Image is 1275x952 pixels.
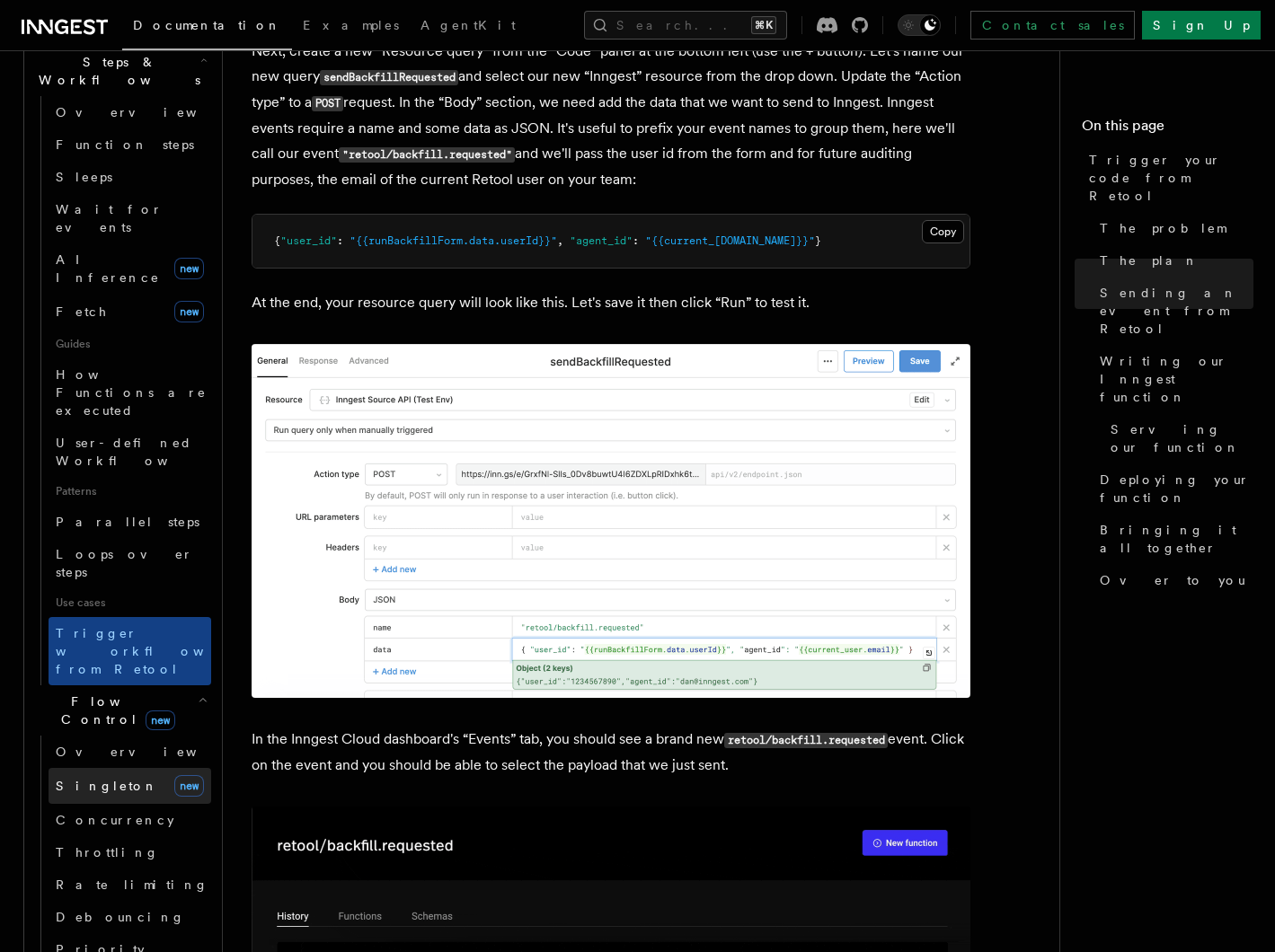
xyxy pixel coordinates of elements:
span: AI Inference [56,252,160,285]
a: Trigger workflows from Retool [49,617,211,685]
span: Steps & Workflows [31,53,200,89]
span: new [174,301,204,322]
kbd: ⌘K [751,16,776,34]
span: Writing our Inngest function [1100,352,1253,406]
a: Loops over steps [49,538,211,588]
a: Function steps [49,128,211,161]
a: The problem [1093,212,1253,244]
span: Patterns [49,477,211,506]
a: AI Inferencenew [49,243,211,294]
a: Rate limiting [49,868,211,901]
p: At the end, your resource query will look like this. Let's save it then click “Run” to test it. [252,290,970,315]
span: User-defined Workflows [56,436,217,468]
a: Throttling [49,836,211,868]
span: , [557,234,563,247]
span: Serving our function [1111,420,1253,456]
a: Examples [292,5,410,48]
span: Guides [49,330,211,358]
a: Serving our function [1103,413,1253,463]
span: Debouncing [56,910,185,924]
button: Steps & Workflows [31,46,211,96]
button: Toggle dark mode [898,14,941,36]
span: Over to you [1100,571,1245,589]
span: Trigger workflows from Retool [56,626,253,676]
span: Singleton [56,779,158,793]
span: Documentation [133,18,281,32]
p: In the Inngest Cloud dashboard's “Events” tab, you should see a brand new event. Click on the eve... [252,727,970,778]
a: How Functions are executed [49,358,211,427]
span: new [146,710,175,730]
a: Sending an event from Retool [1093,277,1253,345]
span: The problem [1100,219,1226,237]
button: Flow Controlnew [31,685,211,736]
code: sendBackfillRequested [320,70,458,85]
span: Overview [56,745,241,759]
span: "{{current_[DOMAIN_NAME]}}" [645,234,815,247]
a: AgentKit [410,5,527,48]
a: Deploying your function [1093,463,1253,514]
a: Contact sales [970,11,1135,40]
span: Throttling [56,845,159,859]
a: Fetchnew [49,294,211,330]
code: POST [312,96,343,111]
span: The plan [1100,251,1199,269]
a: Sign Up [1142,11,1261,40]
span: Sleeps [56,170,112,184]
a: Debouncing [49,901,211,933]
span: Parallel steps [56,515,199,529]
a: Trigger your code from Retool [1082,144,1253,212]
span: : [337,234,343,247]
span: { [274,234,280,247]
span: Rate limiting [56,877,208,892]
span: Overview [56,105,241,119]
span: "{{runBackfillForm.data.userId}}" [350,234,557,247]
span: Flow Control [31,692,198,728]
a: Over to you [1093,564,1253,596]
a: Wait for events [49,193,211,243]
img: Retool resource query screenshot [252,344,970,698]
button: Copy [922,220,964,243]
a: Parallel steps [49,506,211,538]
a: User-defined Workflows [49,427,211,477]
span: } [815,234,821,247]
a: Bringing it all together [1093,514,1253,564]
span: Deploying your function [1100,471,1253,507]
a: Writing our Inngest function [1093,345,1253,413]
span: Bringing it all together [1100,521,1253,557]
code: "retool/backfill.requested" [339,147,515,163]
a: Concurrency [49,804,211,836]
span: Fetch [56,304,108,319]
span: Examples [303,18,399,32]
div: Steps & Workflows [31,96,211,685]
span: Concurrency [56,813,174,827]
code: retool/backfill.requested [724,733,888,748]
span: Use cases [49,588,211,617]
span: Wait for events [56,202,163,234]
a: The plan [1093,244,1253,277]
a: Overview [49,96,211,128]
span: : [633,234,639,247]
span: new [174,258,204,279]
a: Documentation [122,5,292,50]
button: Search...⌘K [584,11,787,40]
span: new [174,775,204,797]
a: Overview [49,736,211,768]
a: Singletonnew [49,768,211,804]
span: Sending an event from Retool [1100,284,1253,338]
span: "user_id" [280,234,337,247]
a: Sleeps [49,161,211,193]
span: AgentKit [421,18,516,32]
h4: On this page [1082,115,1253,144]
span: "agent_id" [570,234,633,247]
span: Function steps [56,137,194,152]
span: How Functions are executed [56,367,207,418]
span: Trigger your code from Retool [1089,151,1253,205]
span: Loops over steps [56,547,193,579]
p: Next, create a new “Resource query” from the “Code” panel at the bottom left (use the + button). ... [252,39,970,192]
